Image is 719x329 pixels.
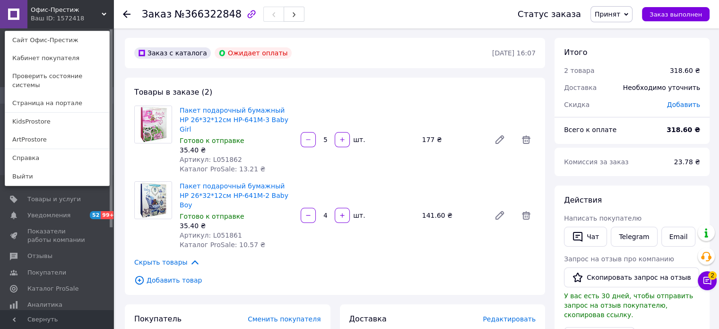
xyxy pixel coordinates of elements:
span: Принят [595,10,620,18]
span: Доставка [564,84,597,91]
span: Заказ [142,9,172,20]
a: Пакет подарочный бумажный HP 26*32*12см HP-641M-2 Baby Boy [180,182,288,209]
div: шт. [351,211,366,220]
a: Кабинет покупателя [5,49,109,67]
span: Каталог ProSale [27,285,78,293]
span: Показатели работы компании [27,227,87,244]
span: 99+ [101,211,116,219]
a: Выйти [5,168,109,186]
span: Артикул: L051861 [180,231,242,239]
span: Всего к оплате [564,126,616,133]
span: 52 [90,211,101,219]
button: Чат с покупателем2 [698,271,717,290]
span: Уведомления [27,211,70,220]
span: Артикул: L051862 [180,156,242,163]
a: KidsProstore [5,113,109,131]
button: Заказ выполнен [642,7,710,21]
span: 23.78 ₴ [674,158,700,166]
div: Необходимо уточнить [617,77,706,98]
span: Скидка [564,101,589,108]
span: 2 [708,271,717,280]
span: Написать покупателю [564,214,641,222]
span: Добавить [667,101,700,108]
span: Товары в заказе (2) [134,88,212,97]
a: Сайт Офис-Престиж [5,31,109,49]
a: Telegram [611,227,657,247]
a: Пакет подарочный бумажный HP 26*32*12см HP-641M-3 Baby Girl [180,107,288,133]
span: У вас есть 30 дней, чтобы отправить запрос на отзыв покупателю, скопировав ссылку. [564,292,693,319]
span: Каталог ProSale: 13.21 ₴ [180,165,265,173]
span: Добавить товар [134,275,536,285]
img: Пакет подарочный бумажный HP 26*32*12см HP-641M-3 Baby Girl [135,106,172,143]
span: Редактировать [483,315,536,323]
span: №366322848 [174,9,242,20]
span: Удалить [517,130,536,149]
div: Статус заказа [518,9,581,19]
div: шт. [351,135,366,144]
button: Email [661,227,696,247]
button: Чат [564,227,607,247]
span: Покупатель [134,314,182,323]
div: Вернуться назад [123,9,130,19]
span: Доставка [349,314,387,323]
span: Комиссия за заказ [564,158,629,166]
div: 141.60 ₴ [418,209,486,222]
div: 35.40 ₴ [180,221,293,231]
span: Действия [564,196,602,205]
span: Запрос на отзыв про компанию [564,255,674,263]
button: Скопировать запрос на отзыв [564,267,699,287]
div: Заказ с каталога [134,47,211,59]
a: Справка [5,149,109,167]
span: Покупатели [27,268,66,277]
span: Офис-Престиж [31,6,102,14]
span: Скрыть товары [134,257,200,267]
span: Отзывы [27,252,52,260]
div: Ожидает оплаты [215,47,292,59]
span: Готово к отправке [180,137,244,144]
a: Редактировать [490,206,509,225]
a: Редактировать [490,130,509,149]
time: [DATE] 16:07 [492,49,536,57]
div: Ваш ID: 1572418 [31,14,70,23]
span: Аналитика [27,301,62,309]
a: Страница на портале [5,94,109,112]
span: Готово к отправке [180,213,244,220]
a: Проверить состояние системы [5,67,109,94]
span: 2 товара [564,67,594,74]
div: 318.60 ₴ [670,66,700,75]
span: Каталог ProSale: 10.57 ₴ [180,241,265,249]
div: 35.40 ₴ [180,145,293,155]
span: Удалить [517,206,536,225]
div: 177 ₴ [418,133,486,146]
span: Итого [564,48,587,57]
span: Сменить покупателя [248,315,321,323]
span: Заказ выполнен [650,11,702,18]
span: Товары и услуги [27,195,81,204]
img: Пакет подарочный бумажный HP 26*32*12см HP-641M-2 Baby Boy [135,182,172,219]
b: 318.60 ₴ [667,126,700,133]
a: ArtProstore [5,131,109,149]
